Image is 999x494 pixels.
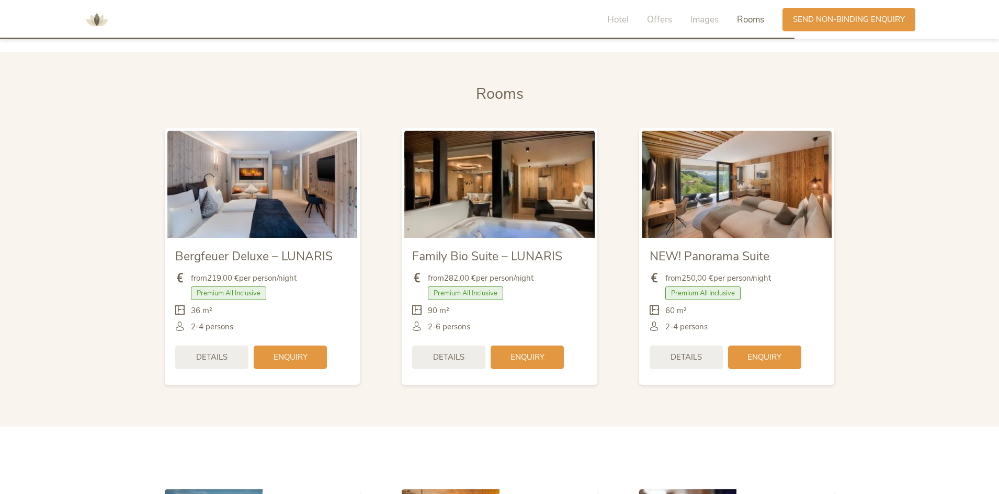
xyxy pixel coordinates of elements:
[191,305,212,316] span: 36 m²
[444,273,476,283] b: 282,00 €
[650,248,769,265] span: NEW! Panorama Suite
[510,352,544,363] span: Enquiry
[191,286,266,300] span: Premium All Inclusive
[647,14,672,26] span: Offers
[665,321,708,332] span: 2-4 persons
[428,321,470,332] span: 2-6 persons
[607,14,629,26] span: Hotel
[642,131,832,237] img: NEW! Panorama Suite
[428,273,533,284] span: from per person/night
[682,273,713,283] b: 250,00 €
[428,305,449,316] span: 90 m²
[274,352,308,363] span: Enquiry
[793,14,905,25] span: Send non-binding enquiry
[175,248,333,265] span: Bergfeuer Deluxe – LUNARIS
[671,352,702,363] span: Details
[404,131,594,237] img: Family Bio Suite – LUNARIS
[665,305,687,316] span: 60 m²
[81,4,112,36] img: AMONTI & LUNARIS Wellnessresort
[428,286,503,300] span: Premium All Inclusive
[191,321,233,332] span: 2-4 persons
[737,14,764,26] span: Rooms
[207,273,239,283] b: 219,00 €
[665,286,741,300] span: Premium All Inclusive
[665,273,771,284] span: from per person/night
[196,352,228,363] span: Details
[167,131,357,237] img: Bergfeuer Deluxe – LUNARIS
[690,14,719,26] span: Images
[191,273,297,284] span: from per person/night
[81,16,112,23] a: AMONTI & LUNARIS Wellnessresort
[433,352,464,363] span: Details
[476,84,524,104] span: Rooms
[412,248,562,265] span: Family Bio Suite – LUNARIS
[747,352,781,363] span: Enquiry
